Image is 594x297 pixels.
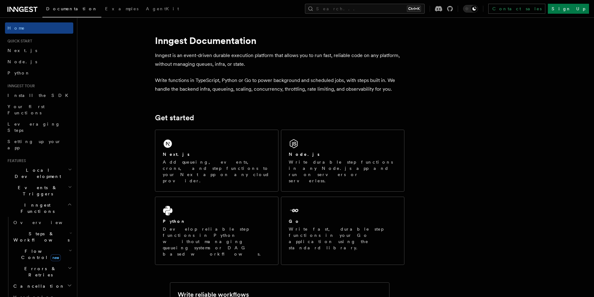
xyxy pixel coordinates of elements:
a: PythonDevelop reliable step functions in Python without managing queueing systems or DAG based wo... [155,197,278,265]
button: Flow Controlnew [11,246,73,263]
button: Events & Triggers [5,182,73,199]
kbd: Ctrl+K [407,6,421,12]
a: Your first Functions [5,101,73,118]
button: Errors & Retries [11,263,73,280]
a: Next.js [5,45,73,56]
span: Quick start [5,39,32,44]
span: Next.js [7,48,37,53]
a: Node.jsWrite durable step functions in any Node.js app and run on servers or serverless. [281,130,404,192]
p: Write fast, durable step functions in your Go application using the standard library. [289,226,397,251]
span: Cancellation [11,283,65,289]
a: Examples [101,2,142,17]
button: Toggle dark mode [463,5,478,12]
span: Documentation [46,6,98,11]
button: Cancellation [11,280,73,292]
span: Install the SDK [7,93,72,98]
span: Inngest tour [5,84,35,89]
span: Your first Functions [7,104,45,115]
span: new [51,254,61,261]
a: GoWrite fast, durable step functions in your Go application using the standard library. [281,197,404,265]
button: Inngest Functions [5,199,73,217]
span: Overview [13,220,78,225]
p: Develop reliable step functions in Python without managing queueing systems or DAG based workflows. [163,226,271,257]
span: Errors & Retries [11,266,68,278]
a: Setting up your app [5,136,73,153]
h2: Node.js [289,151,320,157]
span: Setting up your app [7,139,61,150]
a: Leveraging Steps [5,118,73,136]
button: Search...Ctrl+K [305,4,425,14]
span: Features [5,158,26,163]
a: Home [5,22,73,34]
a: Documentation [42,2,101,17]
a: Next.jsAdd queueing, events, crons, and step functions to your Next app on any cloud provider. [155,130,278,192]
a: Node.js [5,56,73,67]
span: Flow Control [11,248,69,261]
h2: Go [289,218,300,224]
button: Local Development [5,165,73,182]
span: Examples [105,6,138,11]
h1: Inngest Documentation [155,35,404,46]
span: AgentKit [146,6,179,11]
a: Overview [11,217,73,228]
span: Events & Triggers [5,184,68,197]
p: Write functions in TypeScript, Python or Go to power background and scheduled jobs, with steps bu... [155,76,404,93]
a: Get started [155,113,194,122]
span: Inngest Functions [5,202,67,214]
p: Inngest is an event-driven durable execution platform that allows you to run fast, reliable code ... [155,51,404,69]
span: Node.js [7,59,37,64]
span: Steps & Workflows [11,231,70,243]
p: Write durable step functions in any Node.js app and run on servers or serverless. [289,159,397,184]
span: Leveraging Steps [7,122,60,133]
a: Contact sales [488,4,545,14]
a: Sign Up [548,4,589,14]
button: Steps & Workflows [11,228,73,246]
a: Install the SDK [5,90,73,101]
p: Add queueing, events, crons, and step functions to your Next app on any cloud provider. [163,159,271,184]
h2: Python [163,218,186,224]
span: Local Development [5,167,68,180]
a: Python [5,67,73,79]
h2: Next.js [163,151,190,157]
span: Home [7,25,25,31]
a: AgentKit [142,2,183,17]
span: Python [7,70,30,75]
